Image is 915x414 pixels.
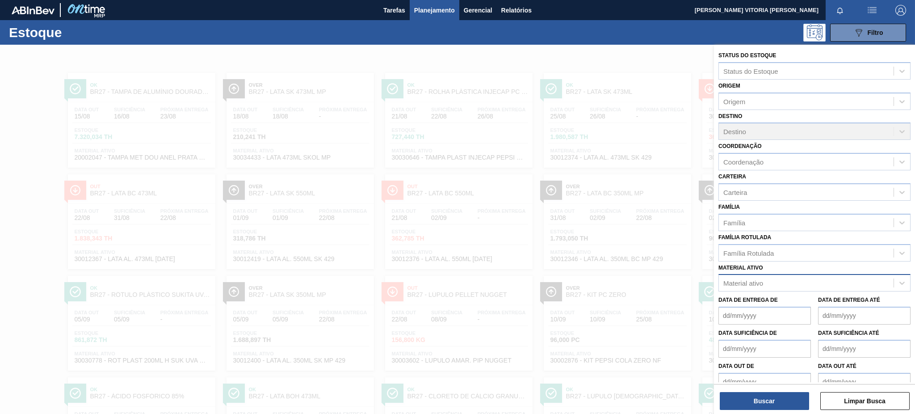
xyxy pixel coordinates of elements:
[723,97,745,105] div: Origem
[718,204,740,210] label: Família
[12,6,55,14] img: TNhmsLtSVTkK8tSr43FrP2fwEKptu5GPRR3wAAAABJRU5ErkJggg==
[718,265,763,271] label: Material ativo
[718,83,740,89] label: Origem
[803,24,826,42] div: Pogramando: nenhum usuário selecionado
[718,113,742,119] label: Destino
[723,188,747,196] div: Carteira
[501,5,532,16] span: Relatórios
[818,340,911,358] input: dd/mm/yyyy
[818,297,880,303] label: Data de Entrega até
[718,143,762,149] label: Coordenação
[383,5,405,16] span: Tarefas
[718,173,746,180] label: Carteira
[818,363,856,369] label: Data out até
[868,29,883,36] span: Filtro
[830,24,906,42] button: Filtro
[723,158,764,166] div: Coordenação
[414,5,455,16] span: Planejamento
[723,67,778,75] div: Status do Estoque
[826,4,854,17] button: Notificações
[718,363,754,369] label: Data out de
[718,234,771,241] label: Família Rotulada
[718,330,777,336] label: Data suficiência de
[867,5,877,16] img: userActions
[718,297,778,303] label: Data de Entrega de
[723,279,763,287] div: Material ativo
[818,307,911,325] input: dd/mm/yyyy
[718,373,811,391] input: dd/mm/yyyy
[9,27,144,38] h1: Estoque
[723,219,745,226] div: Família
[895,5,906,16] img: Logout
[718,307,811,325] input: dd/mm/yyyy
[464,5,492,16] span: Gerencial
[718,52,776,59] label: Status do Estoque
[818,373,911,391] input: dd/mm/yyyy
[818,330,879,336] label: Data suficiência até
[723,249,774,257] div: Família Rotulada
[718,340,811,358] input: dd/mm/yyyy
